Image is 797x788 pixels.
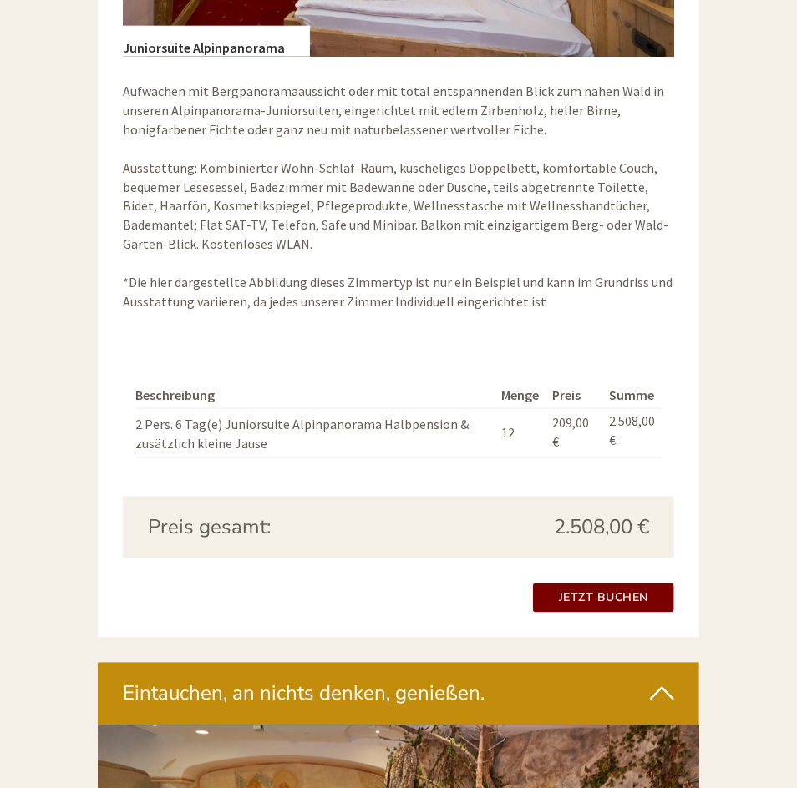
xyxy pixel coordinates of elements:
th: Menge [495,383,546,409]
small: 17:27 [294,81,526,93]
td: 12 [495,409,546,458]
span: 209,00 € [553,415,590,451]
th: Beschreibung [135,383,495,409]
p: Aufwachen mit Bergpanoramaaussicht oder mit total entspannenden Blick zum nahen Wald in unseren A... [123,82,674,311]
div: Preis gesamt: [135,513,398,542]
th: Preis [546,383,603,409]
a: Jetzt buchen [533,583,674,613]
div: Juniorsuite Alpinpanorama [123,26,310,58]
td: 2 Pers. 6 Tag(e) Juniorsuite Alpinpanorama Halbpension & zusätzlich kleine Jause [135,409,495,458]
th: Summe [602,383,662,409]
div: Sie [294,48,526,62]
span: 2.508,00 € [554,513,649,542]
td: 2.508,00 € [602,409,662,458]
div: Eintauchen, an nichts denken, genießen. [98,663,699,725]
div: Guten Tag, wie können wir Ihnen helfen? [286,45,539,96]
button: Senden [451,440,551,469]
div: [DATE] [246,13,306,41]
